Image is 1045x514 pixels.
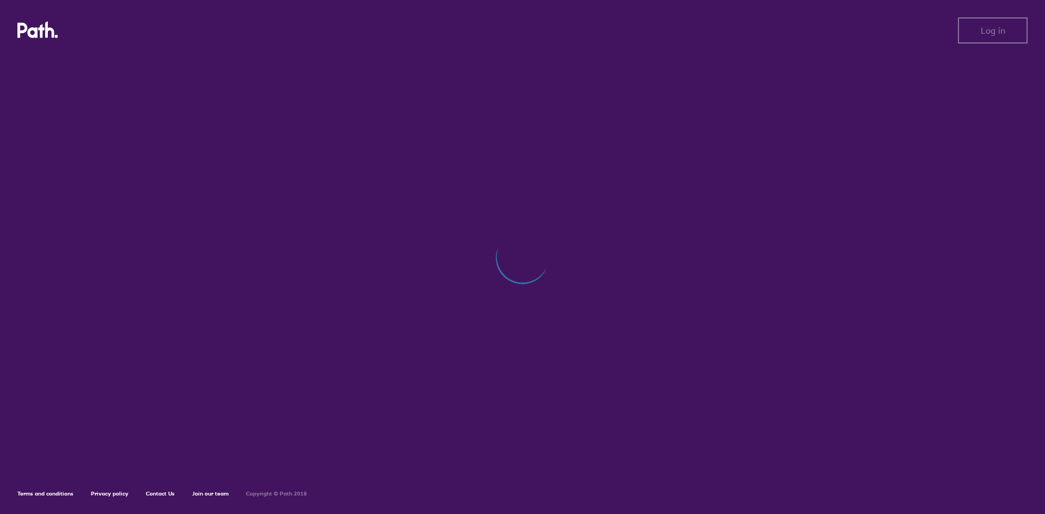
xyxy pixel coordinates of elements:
a: Contact Us [146,490,175,497]
button: Log in [958,17,1028,44]
a: Terms and conditions [17,490,73,497]
a: Privacy policy [91,490,128,497]
h6: Copyright © Path 2018 [246,491,307,497]
a: Join our team [192,490,229,497]
span: Log in [981,26,1005,35]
